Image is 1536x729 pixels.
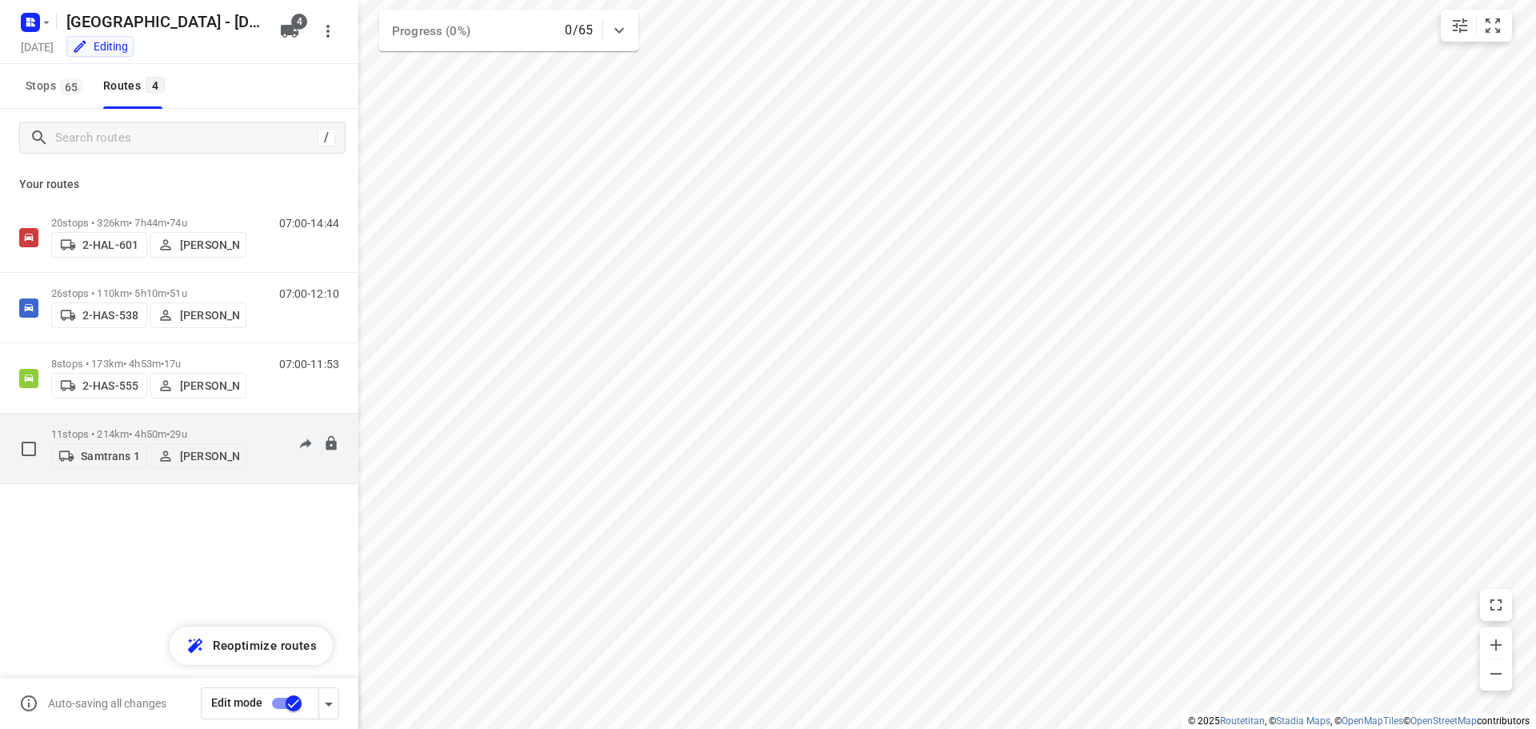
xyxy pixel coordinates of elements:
span: • [166,287,170,299]
button: Reoptimize routes [170,627,333,665]
div: Progress (0%)0/65 [379,10,638,51]
button: Lock route [323,435,339,454]
a: OpenStreetMap [1410,715,1477,727]
input: Search routes [55,126,318,150]
button: More [312,15,344,47]
span: 17u [164,358,181,370]
span: 51u [170,287,186,299]
p: 07:00-12:10 [279,287,339,300]
p: [PERSON_NAME] [180,450,239,463]
h5: Project date [14,38,60,56]
div: Routes [103,76,170,96]
p: [PERSON_NAME] [180,379,239,392]
p: 07:00-14:44 [279,217,339,230]
button: Send to driver [290,428,322,460]
div: You are currently in edit mode. [72,38,128,54]
a: Stadia Maps [1276,715,1330,727]
p: 2-HAS-555 [82,379,138,392]
button: [PERSON_NAME] [150,232,246,258]
p: 8 stops • 173km • 4h53m [51,358,246,370]
button: Samtrans 1 [51,443,147,469]
p: 2-HAS-538 [82,309,138,322]
div: Driver app settings [319,693,338,713]
span: Edit mode [211,696,262,709]
p: 20 stops • 326km • 7h44m [51,217,246,229]
p: Your routes [19,176,339,193]
li: © 2025 , © , © © contributors [1188,715,1530,727]
button: 4 [274,15,306,47]
span: • [166,428,170,440]
span: 29u [170,428,186,440]
span: 4 [291,14,307,30]
span: Reoptimize routes [213,635,317,656]
p: [PERSON_NAME] [180,238,239,251]
p: Auto-saving all changes [48,697,166,710]
span: 4 [146,77,165,93]
span: 65 [61,78,82,94]
button: Map settings [1444,10,1476,42]
button: [PERSON_NAME] [150,373,246,399]
button: 2-HAS-538 [51,302,147,328]
a: Routetitan [1220,715,1265,727]
p: Samtrans 1 [81,450,139,463]
div: small contained button group [1441,10,1512,42]
p: 2-HAL-601 [82,238,138,251]
button: 2-HAL-601 [51,232,147,258]
p: [PERSON_NAME] [180,309,239,322]
div: / [318,129,335,146]
h5: Antwerpen - Wednesday [60,9,267,34]
a: OpenMapTiles [1342,715,1403,727]
button: 2-HAS-555 [51,373,147,399]
button: [PERSON_NAME] [150,443,246,469]
span: Progress (0%) [392,24,470,38]
span: • [166,217,170,229]
span: • [161,358,164,370]
span: 74u [170,217,186,229]
button: Fit zoom [1477,10,1509,42]
button: [PERSON_NAME] [150,302,246,328]
p: 0/65 [565,21,593,40]
p: 07:00-11:53 [279,358,339,371]
p: 26 stops • 110km • 5h10m [51,287,246,299]
span: Stops [26,76,87,96]
p: 11 stops • 214km • 4h50m [51,428,246,440]
span: Select [13,433,45,465]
